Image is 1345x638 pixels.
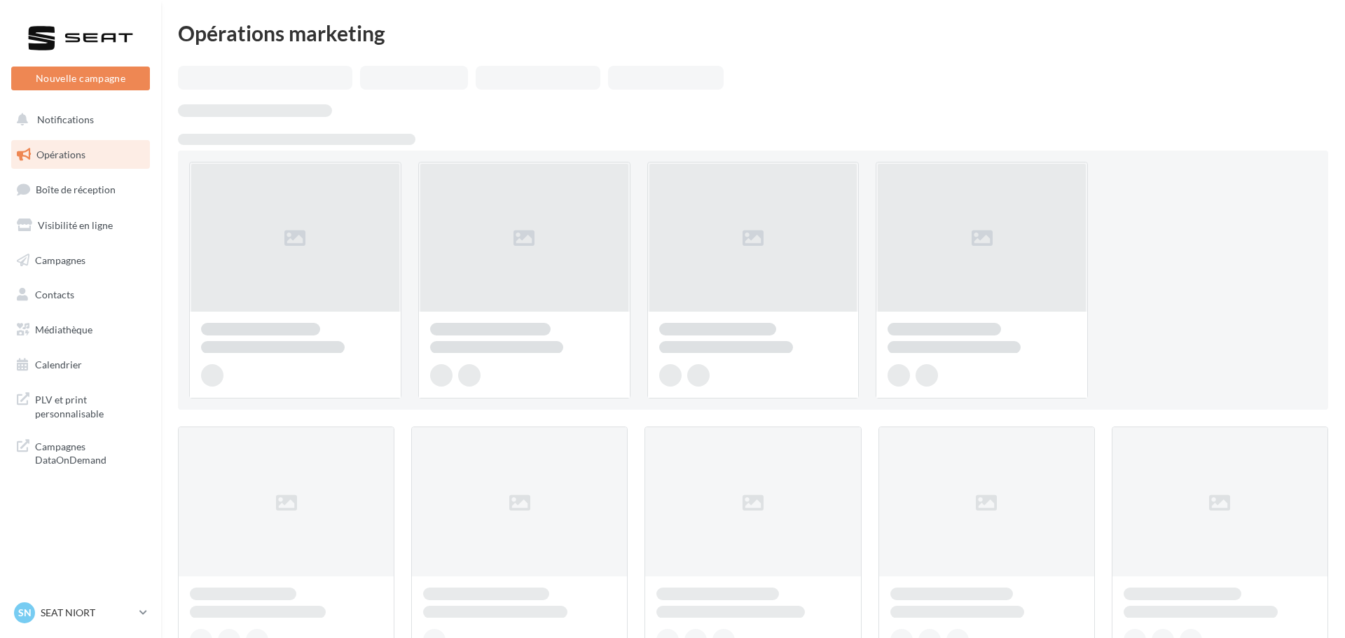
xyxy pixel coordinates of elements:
[35,289,74,300] span: Contacts
[37,113,94,125] span: Notifications
[8,140,153,169] a: Opérations
[8,105,147,134] button: Notifications
[35,437,144,467] span: Campagnes DataOnDemand
[38,219,113,231] span: Visibilité en ligne
[36,148,85,160] span: Opérations
[8,315,153,345] a: Médiathèque
[41,606,134,620] p: SEAT NIORT
[8,174,153,204] a: Boîte de réception
[11,67,150,90] button: Nouvelle campagne
[35,390,144,420] span: PLV et print personnalisable
[35,359,82,370] span: Calendrier
[8,350,153,380] a: Calendrier
[8,211,153,240] a: Visibilité en ligne
[36,183,116,195] span: Boîte de réception
[35,324,92,335] span: Médiathèque
[8,280,153,310] a: Contacts
[18,606,32,620] span: SN
[11,599,150,626] a: SN SEAT NIORT
[8,431,153,473] a: Campagnes DataOnDemand
[35,254,85,265] span: Campagnes
[8,246,153,275] a: Campagnes
[8,384,153,426] a: PLV et print personnalisable
[178,22,1328,43] div: Opérations marketing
